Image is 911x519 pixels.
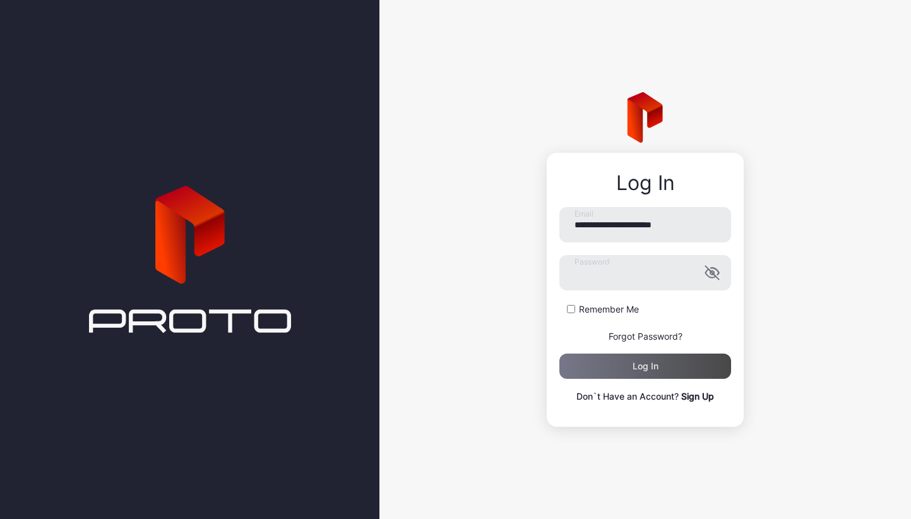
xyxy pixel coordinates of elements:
[579,303,639,316] label: Remember Me
[559,172,731,194] div: Log In
[559,389,731,404] p: Don`t Have an Account?
[633,361,658,371] div: Log in
[559,354,731,379] button: Log in
[559,255,731,290] input: Password
[559,207,731,242] input: Email
[609,331,682,342] a: Forgot Password?
[705,265,720,280] button: Password
[681,391,714,402] a: Sign Up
